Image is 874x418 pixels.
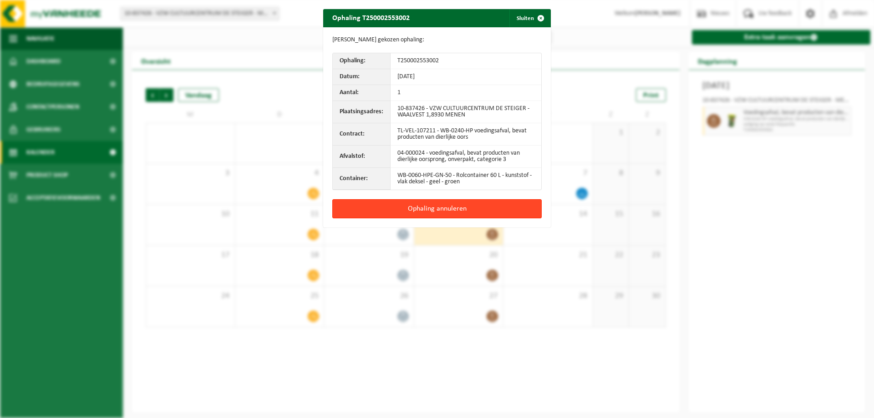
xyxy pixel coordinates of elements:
th: Ophaling: [333,53,391,69]
th: Plaatsingsadres: [333,101,391,123]
th: Container: [333,168,391,190]
p: [PERSON_NAME] gekozen ophaling: [332,36,542,44]
th: Afvalstof: [333,146,391,168]
h2: Ophaling T250002553002 [323,9,419,26]
td: WB-0060-HPE-GN-50 - Rolcontainer 60 L - kunststof - vlak deksel - geel - groen [391,168,541,190]
td: 04-000024 - voedingsafval, bevat producten van dierlijke oorsprong, onverpakt, categorie 3 [391,146,541,168]
td: 10-837426 - VZW CULTUURCENTRUM DE STEIGER - WAALVEST 1,8930 MENEN [391,101,541,123]
button: Sluiten [509,9,550,27]
th: Datum: [333,69,391,85]
td: 1 [391,85,541,101]
td: [DATE] [391,69,541,85]
button: Ophaling annuleren [332,199,542,218]
th: Contract: [333,123,391,146]
td: TL-VEL-107211 - WB-0240-HP voedingsafval, bevat producten van dierlijke oors [391,123,541,146]
td: T250002553002 [391,53,541,69]
th: Aantal: [333,85,391,101]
